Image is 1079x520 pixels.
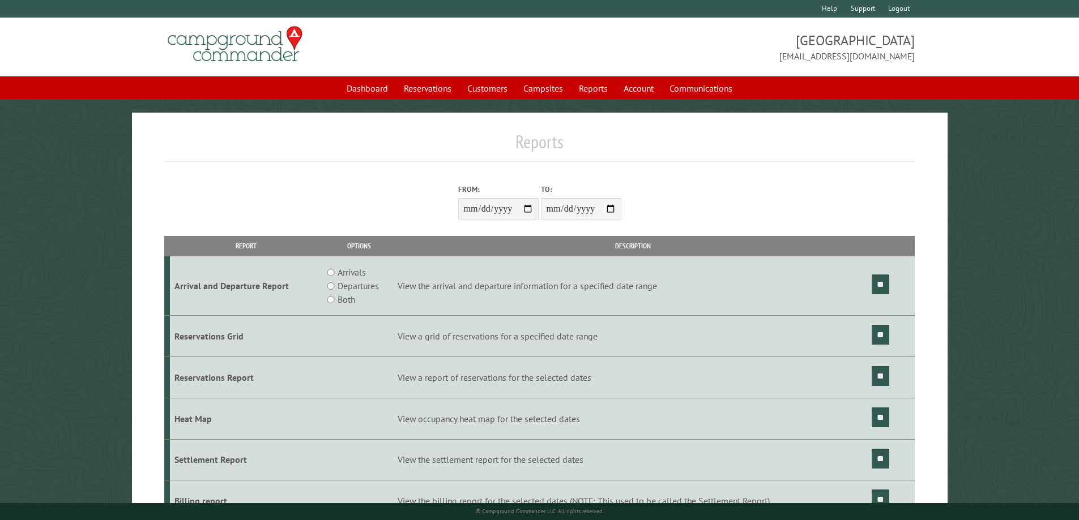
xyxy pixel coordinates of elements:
[460,78,514,99] a: Customers
[170,439,322,480] td: Settlement Report
[338,265,366,279] label: Arrivals
[170,316,322,357] td: Reservations Grid
[170,256,322,316] td: Arrival and Departure Report
[572,78,615,99] a: Reports
[164,22,306,66] img: Campground Commander
[322,236,395,256] th: Options
[397,78,458,99] a: Reservations
[338,279,379,293] label: Departures
[170,398,322,439] td: Heat Map
[458,184,539,195] label: From:
[617,78,660,99] a: Account
[164,131,915,162] h1: Reports
[476,508,604,515] small: © Campground Commander LLC. All rights reserved.
[663,78,739,99] a: Communications
[396,356,870,398] td: View a report of reservations for the selected dates
[396,236,870,256] th: Description
[340,78,395,99] a: Dashboard
[170,356,322,398] td: Reservations Report
[396,256,870,316] td: View the arrival and departure information for a specified date range
[540,31,915,63] span: [GEOGRAPHIC_DATA] [EMAIL_ADDRESS][DOMAIN_NAME]
[396,398,870,439] td: View occupancy heat map for the selected dates
[396,439,870,480] td: View the settlement report for the selected dates
[170,236,322,256] th: Report
[541,184,621,195] label: To:
[396,316,870,357] td: View a grid of reservations for a specified date range
[338,293,355,306] label: Both
[517,78,570,99] a: Campsites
